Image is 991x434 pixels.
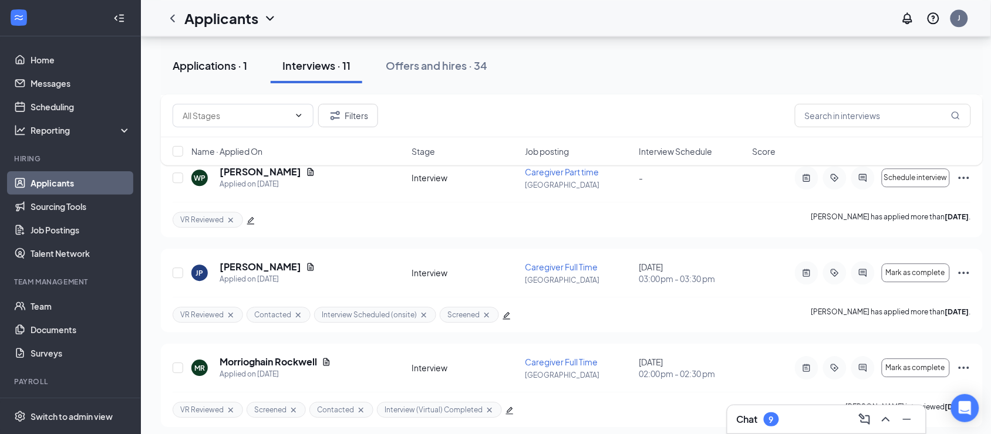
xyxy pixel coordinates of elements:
[639,368,746,379] span: 02:00 pm - 02:30 pm
[811,212,971,228] p: [PERSON_NAME] has applied more than .
[886,269,945,277] span: Mark as complete
[173,58,247,73] div: Applications · 1
[485,405,494,415] svg: Cross
[855,410,874,429] button: ComposeMessage
[882,358,950,377] button: Mark as complete
[294,111,304,120] svg: ChevronDown
[957,361,971,375] svg: Ellipses
[856,173,870,182] svg: ActiveChat
[31,171,131,195] a: Applicants
[800,268,814,277] svg: ActiveNote
[886,364,945,372] span: Mark as complete
[639,145,713,157] span: Interview Schedule
[31,124,132,136] div: Reporting
[14,277,129,287] div: Team Management
[31,95,131,118] a: Scheduling
[194,173,205,183] div: WP
[247,216,255,225] span: edit
[525,262,598,272] span: Caregiver Full Time
[180,405,224,415] span: VR Reviewed
[945,212,969,221] b: [DATE]
[184,8,258,28] h1: Applicants
[328,108,342,123] svg: Filter
[900,412,914,426] svg: Minimize
[318,104,378,127] button: Filter Filters
[289,405,298,415] svg: Cross
[412,267,518,279] div: Interview
[220,368,331,380] div: Applied on [DATE]
[419,310,429,320] svg: Cross
[639,261,746,284] div: [DATE]
[263,11,277,25] svg: ChevronDown
[386,58,487,73] div: Offers and hires · 34
[639,273,746,284] span: 03:00 pm - 03:30 pm
[951,394,979,422] div: Open Intercom Messenger
[882,263,950,282] button: Mark as complete
[31,294,131,318] a: Team
[356,405,366,415] svg: Cross
[737,413,758,426] h3: Chat
[525,180,632,190] p: [GEOGRAPHIC_DATA]
[879,412,893,426] svg: ChevronUp
[482,310,491,320] svg: Cross
[226,405,235,415] svg: Cross
[14,154,129,164] div: Hiring
[412,172,518,184] div: Interview
[882,168,950,187] button: Schedule interview
[856,268,870,277] svg: ActiveChat
[898,410,916,429] button: Minimize
[180,215,224,225] span: VR Reviewed
[220,355,317,368] h5: Morrioghain Rockwell
[828,268,842,277] svg: ActiveTag
[877,410,895,429] button: ChevronUp
[811,307,971,323] p: [PERSON_NAME] has applied more than .
[220,260,301,273] h5: [PERSON_NAME]
[31,411,113,422] div: Switch to admin view
[14,124,26,136] svg: Analysis
[166,11,180,25] svg: ChevronLeft
[639,172,643,183] span: -
[254,405,286,415] span: Screened
[957,266,971,280] svg: Ellipses
[800,173,814,182] svg: ActiveNote
[282,58,350,73] div: Interviews · 11
[113,12,125,24] svg: Collapse
[385,405,483,415] span: Interview (Virtual) Completed
[525,275,632,285] p: [GEOGRAPHIC_DATA]
[254,310,291,320] span: Contacted
[191,145,262,157] span: Name · Applied On
[317,405,354,415] span: Contacted
[846,402,971,418] p: [PERSON_NAME] interviewed .
[795,104,971,127] input: Search in interviews
[828,173,842,182] svg: ActiveTag
[183,109,289,122] input: All Stages
[31,195,131,218] a: Sourcing Tools
[525,145,569,157] span: Job posting
[753,145,776,157] span: Score
[220,273,315,285] div: Applied on [DATE]
[31,341,131,365] a: Surveys
[226,310,235,320] svg: Cross
[858,412,872,426] svg: ComposeMessage
[322,357,331,367] svg: Document
[503,311,511,320] span: edit
[769,415,774,425] div: 9
[957,171,971,185] svg: Ellipses
[194,363,205,373] div: MR
[31,72,131,95] a: Messages
[322,310,417,320] span: Interview Scheduled (onsite)
[31,394,131,418] a: PayrollCrown
[412,145,435,157] span: Stage
[505,406,514,415] span: edit
[926,11,941,25] svg: QuestionInfo
[945,402,969,411] b: [DATE]
[639,356,746,379] div: [DATE]
[226,215,235,225] svg: Cross
[13,12,25,23] svg: WorkstreamLogo
[945,307,969,316] b: [DATE]
[525,357,598,367] span: Caregiver Full Time
[856,363,870,372] svg: ActiveChat
[31,218,131,242] a: Job Postings
[951,111,960,120] svg: MagnifyingGlass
